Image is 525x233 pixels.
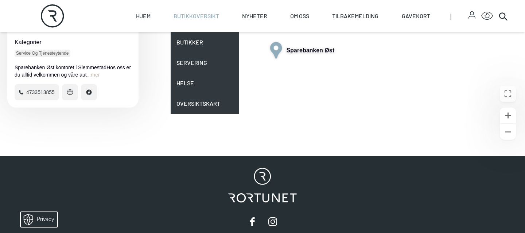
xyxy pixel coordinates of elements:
a: Servering [171,53,239,73]
a: facebook [245,214,260,229]
a: Butikker [171,32,239,53]
a: Oversiktskart [171,93,239,114]
a: Helse [171,73,239,93]
button: Open Accessibility Menu [481,10,493,22]
iframe: Manage Preferences [7,210,67,229]
a: instagram [265,214,280,229]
